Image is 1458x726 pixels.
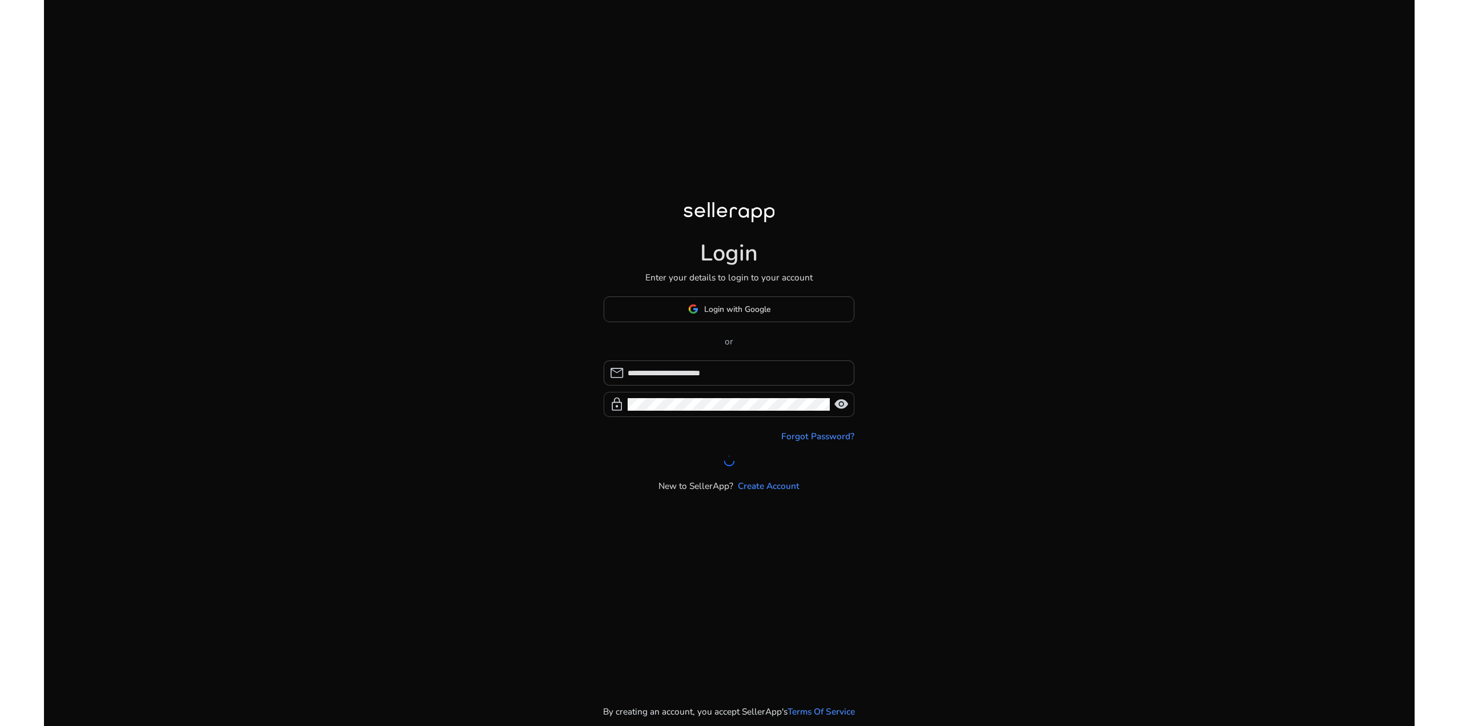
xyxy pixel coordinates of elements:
span: visibility [834,397,849,412]
a: Forgot Password? [781,430,854,443]
a: Terms Of Service [788,705,855,718]
img: google-logo.svg [688,304,698,314]
span: mail [609,366,624,380]
p: Enter your details to login to your account [645,271,813,284]
a: Create Account [738,479,800,492]
h1: Login [700,240,758,267]
p: or [604,335,855,348]
p: New to SellerApp? [658,479,733,492]
span: lock [609,397,624,412]
button: Login with Google [604,296,855,322]
span: Login with Google [704,303,770,315]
